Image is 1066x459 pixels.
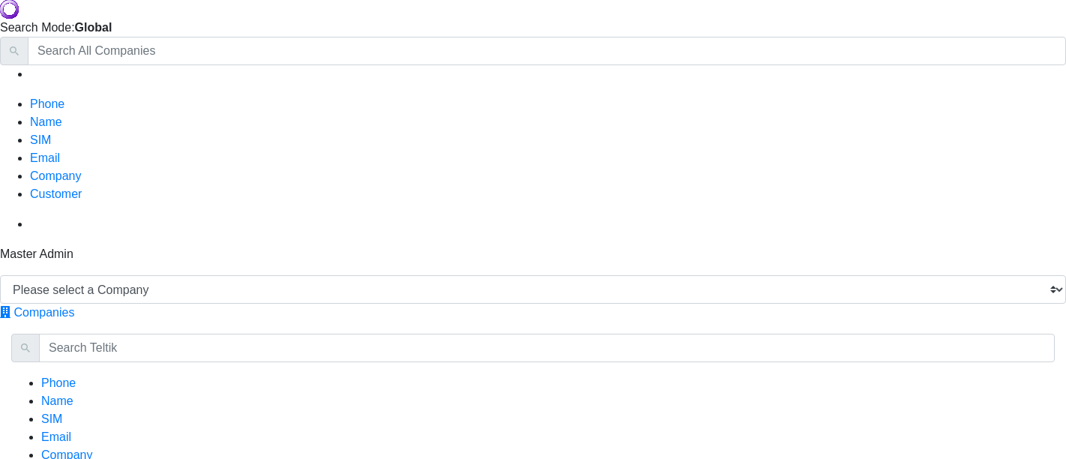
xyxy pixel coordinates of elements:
[30,169,81,182] a: Company
[41,376,76,389] a: Phone
[30,187,82,200] a: Customer
[41,394,73,407] a: Name
[28,37,1066,65] input: Search All Companies
[30,133,51,146] a: SIM
[13,306,74,319] span: Companies
[75,21,112,34] strong: Global
[30,97,64,110] a: Phone
[41,412,62,425] a: SIM
[41,430,71,443] a: Email
[30,151,60,164] a: Email
[39,334,1055,362] input: Search Teltik
[30,115,62,128] a: Name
